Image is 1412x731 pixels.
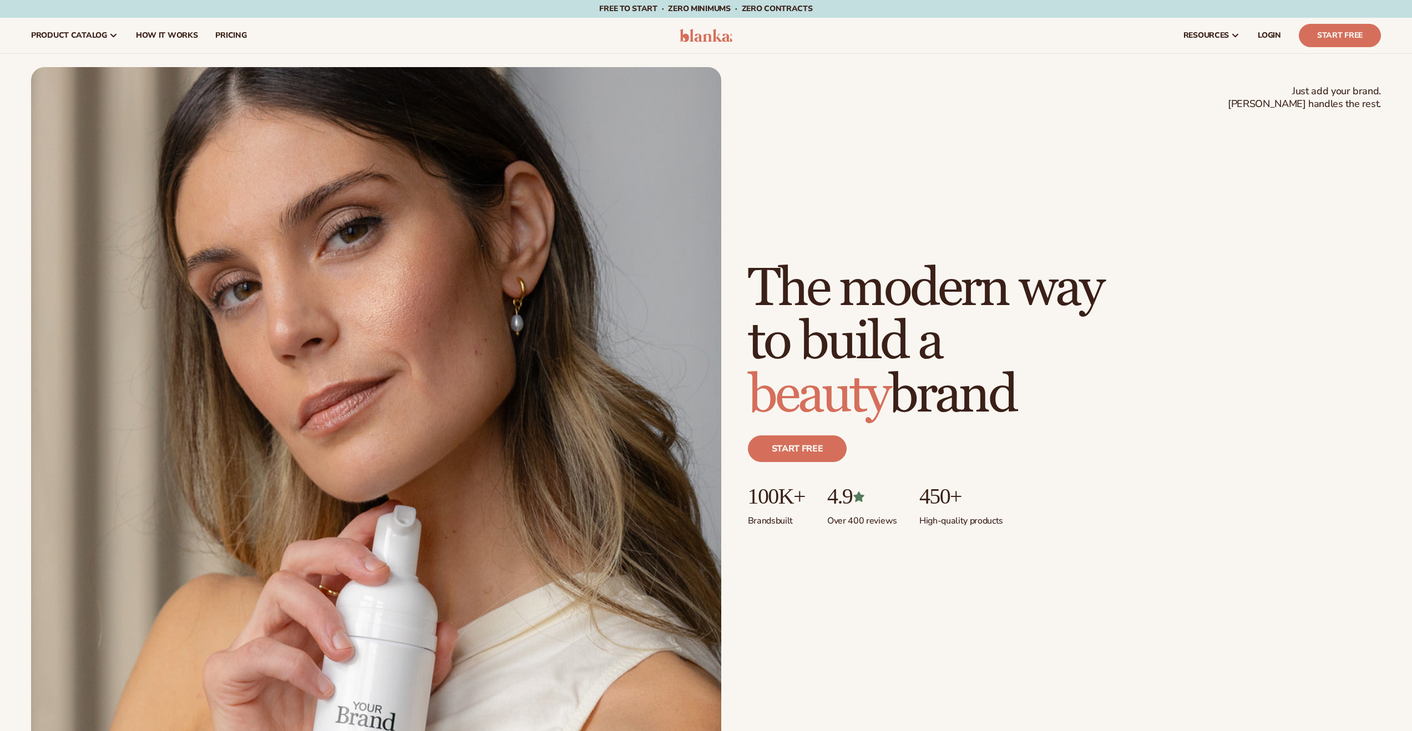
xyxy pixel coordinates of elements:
[680,29,732,42] img: logo
[748,435,847,462] a: Start free
[1175,18,1249,53] a: resources
[31,31,107,40] span: product catalog
[1249,18,1290,53] a: LOGIN
[748,484,805,509] p: 100K+
[1228,85,1381,111] span: Just add your brand. [PERSON_NAME] handles the rest.
[919,509,1003,527] p: High-quality products
[127,18,207,53] a: How It Works
[827,484,897,509] p: 4.9
[748,509,805,527] p: Brands built
[599,3,812,14] span: Free to start · ZERO minimums · ZERO contracts
[919,484,1003,509] p: 450+
[1258,31,1281,40] span: LOGIN
[136,31,198,40] span: How It Works
[1183,31,1229,40] span: resources
[748,262,1103,422] h1: The modern way to build a brand
[748,363,889,428] span: beauty
[1299,24,1381,47] a: Start Free
[827,509,897,527] p: Over 400 reviews
[22,18,127,53] a: product catalog
[206,18,255,53] a: pricing
[215,31,246,40] span: pricing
